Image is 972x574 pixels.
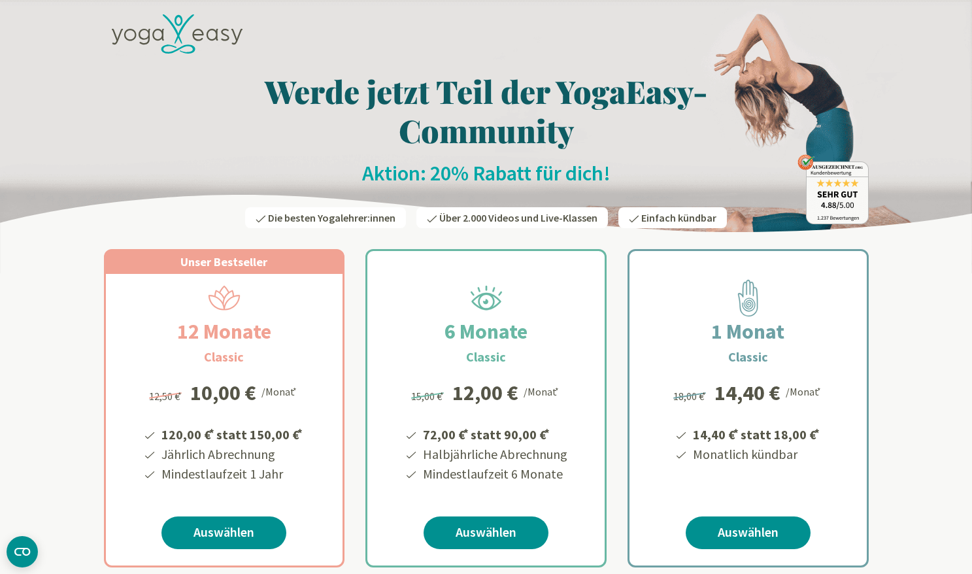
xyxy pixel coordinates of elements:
[421,464,567,484] li: Mindestlaufzeit 6 Monate
[680,316,816,347] h2: 1 Monat
[7,536,38,567] button: CMP-Widget öffnen
[411,390,446,403] span: 15,00 €
[421,445,567,464] li: Halbjährliche Abrechnung
[452,382,518,403] div: 12,00 €
[180,254,267,269] span: Unser Bestseller
[104,71,869,150] h1: Werde jetzt Teil der YogaEasy-Community
[714,382,780,403] div: 14,40 €
[686,516,811,549] a: Auswählen
[161,516,286,549] a: Auswählen
[268,211,395,224] span: Die besten Yogalehrer:innen
[641,211,716,224] span: Einfach kündbar
[786,382,823,399] div: /Monat
[439,211,597,224] span: Über 2.000 Videos und Live-Klassen
[204,347,244,367] h3: Classic
[691,445,822,464] li: Monatlich kündbar
[797,154,869,224] img: ausgezeichnet_badge.png
[466,347,506,367] h3: Classic
[673,390,708,403] span: 18,00 €
[424,516,548,549] a: Auswählen
[261,382,299,399] div: /Monat
[159,445,305,464] li: Jährlich Abrechnung
[691,422,822,445] li: 14,40 € statt 18,00 €
[421,422,567,445] li: 72,00 € statt 90,00 €
[413,316,559,347] h2: 6 Monate
[149,390,184,403] span: 12,50 €
[159,464,305,484] li: Mindestlaufzeit 1 Jahr
[159,422,305,445] li: 120,00 € statt 150,00 €
[728,347,768,367] h3: Classic
[104,160,869,186] h2: Aktion: 20% Rabatt für dich!
[146,316,303,347] h2: 12 Monate
[190,382,256,403] div: 10,00 €
[524,382,561,399] div: /Monat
